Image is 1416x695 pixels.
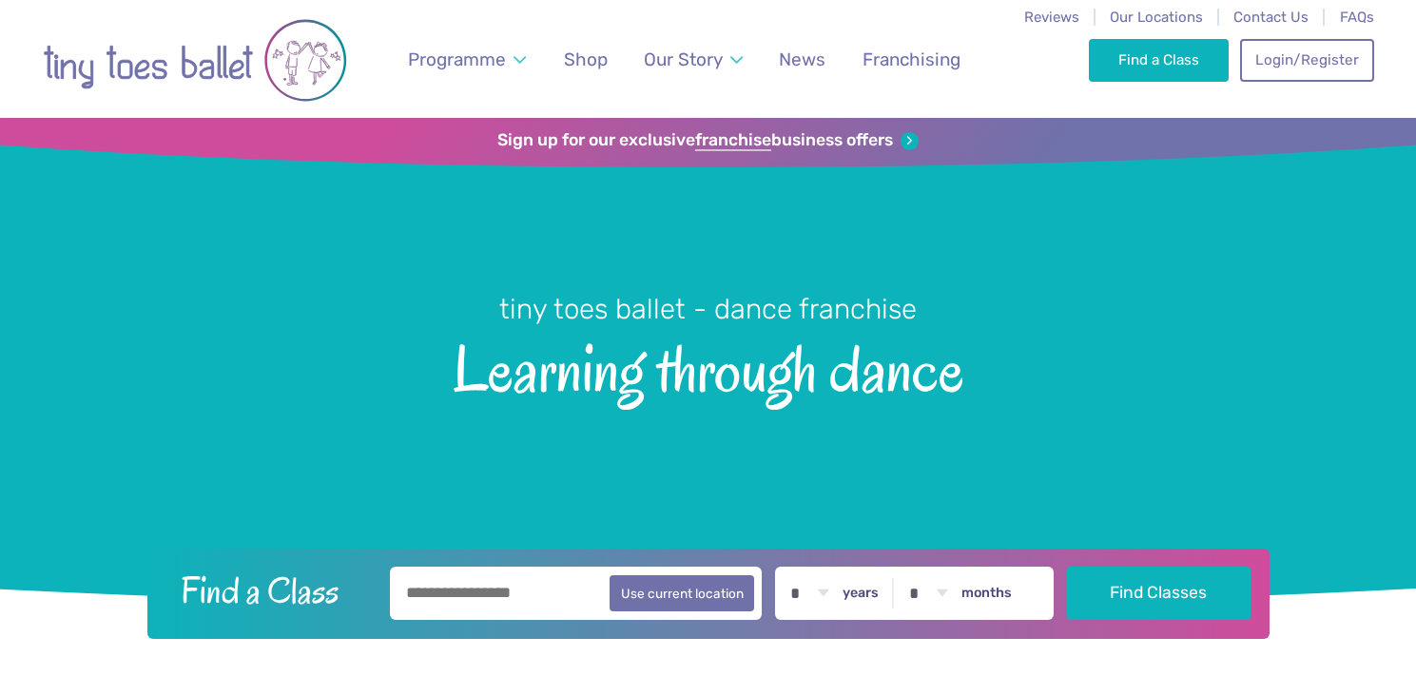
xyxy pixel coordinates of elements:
[564,48,608,70] span: Shop
[43,12,347,108] img: tiny toes ballet
[1110,9,1203,26] a: Our Locations
[610,575,755,611] button: Use current location
[1240,39,1373,81] a: Login/Register
[695,130,771,151] strong: franchise
[779,48,825,70] span: News
[770,37,835,82] a: News
[497,130,919,151] a: Sign up for our exclusivefranchisebusiness offers
[863,48,960,70] span: Franchising
[165,567,377,614] h2: Find a Class
[33,328,1383,405] span: Learning through dance
[634,37,751,82] a: Our Story
[398,37,534,82] a: Programme
[408,48,506,70] span: Programme
[1340,9,1374,26] a: FAQs
[961,585,1012,602] label: months
[853,37,969,82] a: Franchising
[1024,9,1079,26] a: Reviews
[1067,567,1251,620] button: Find Classes
[1089,39,1229,81] a: Find a Class
[644,48,723,70] span: Our Story
[843,585,879,602] label: years
[1233,9,1309,26] a: Contact Us
[554,37,616,82] a: Shop
[499,293,917,325] small: tiny toes ballet - dance franchise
